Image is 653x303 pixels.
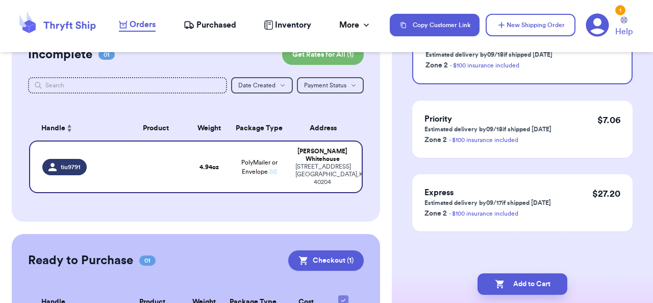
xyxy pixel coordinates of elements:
[450,62,519,68] a: - $100 insurance included
[28,77,227,94] input: Search
[586,13,609,37] a: 1
[449,137,518,143] a: - $100 insurance included
[41,123,65,134] span: Handle
[119,18,156,32] a: Orders
[597,113,620,127] p: $ 7.06
[424,125,551,133] p: Estimated delivery by 09/18 if shipped [DATE]
[297,77,364,94] button: Payment Status
[196,19,236,31] span: Purchased
[424,199,551,207] p: Estimated delivery by 09/17 if shipped [DATE]
[295,163,349,186] div: [STREET_ADDRESS] [GEOGRAPHIC_DATA] , KY 40204
[238,82,275,88] span: Date Created
[592,187,620,201] p: $ 27.20
[615,5,625,15] div: 1
[304,82,346,88] span: Payment Status
[615,17,633,38] a: Help
[241,159,278,175] span: PolyMailer or Envelope ✉️
[449,211,518,217] a: - $100 insurance included
[288,250,364,271] button: Checkout (1)
[275,19,311,31] span: Inventory
[98,50,115,60] span: 01
[295,148,349,163] div: [PERSON_NAME] Whitehouse
[229,116,289,141] th: Package Type
[615,26,633,38] span: Help
[282,44,364,65] button: Get Rates for All (1)
[424,210,447,217] span: Zone 2
[184,19,236,31] a: Purchased
[264,19,311,31] a: Inventory
[61,163,81,171] span: tiu9791
[28,46,92,63] h2: Incomplete
[486,14,575,36] button: New Shipping Order
[425,62,448,69] span: Zone 2
[28,252,133,269] h2: Ready to Purchase
[424,189,454,197] span: Express
[289,116,363,141] th: Address
[130,18,156,31] span: Orders
[425,51,552,59] p: Estimated delivery by 09/18 if shipped [DATE]
[189,116,229,141] th: Weight
[424,136,447,144] span: Zone 2
[199,164,219,170] strong: 4.94 oz
[424,115,452,123] span: Priority
[390,14,480,36] button: Copy Customer Link
[65,122,73,134] button: Sort ascending
[478,273,567,295] button: Add to Cart
[139,255,156,266] span: 01
[231,77,293,94] button: Date Created
[122,116,189,141] th: Product
[339,19,371,31] div: More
